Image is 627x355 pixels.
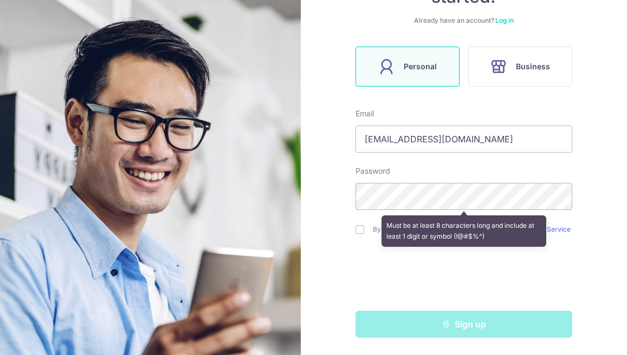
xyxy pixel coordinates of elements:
[382,255,546,298] iframe: reCAPTCHA
[382,215,546,247] div: Must be at least 8 characters long and include at least 1 digit or symbol (!@#$%^)
[355,16,572,25] div: Already have an account?
[355,108,374,119] label: Email
[404,60,437,73] span: Personal
[495,16,514,24] a: Log in
[355,126,572,153] input: Enter your Email
[464,47,577,87] a: Business
[351,47,464,87] a: Personal
[355,166,390,176] label: Password
[516,60,550,73] span: Business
